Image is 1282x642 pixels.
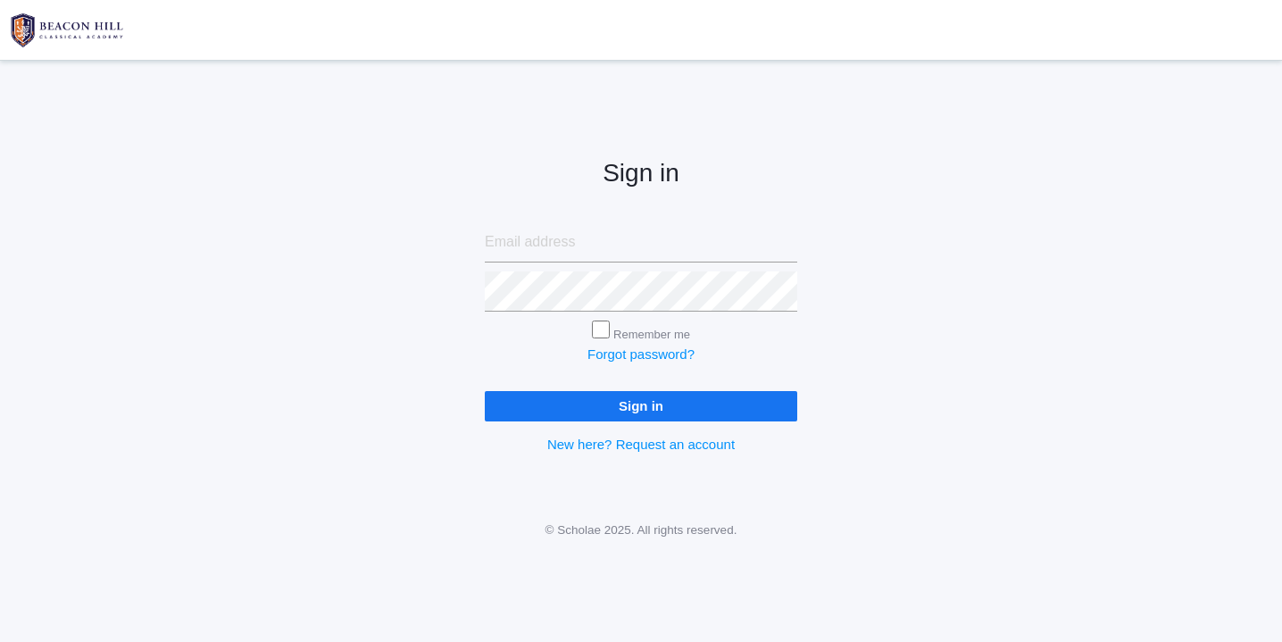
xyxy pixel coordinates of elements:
input: Email address [485,222,797,263]
a: Forgot password? [587,346,695,362]
h2: Sign in [485,160,797,188]
input: Sign in [485,391,797,421]
label: Remember me [613,328,690,341]
a: New here? Request an account [547,437,735,452]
